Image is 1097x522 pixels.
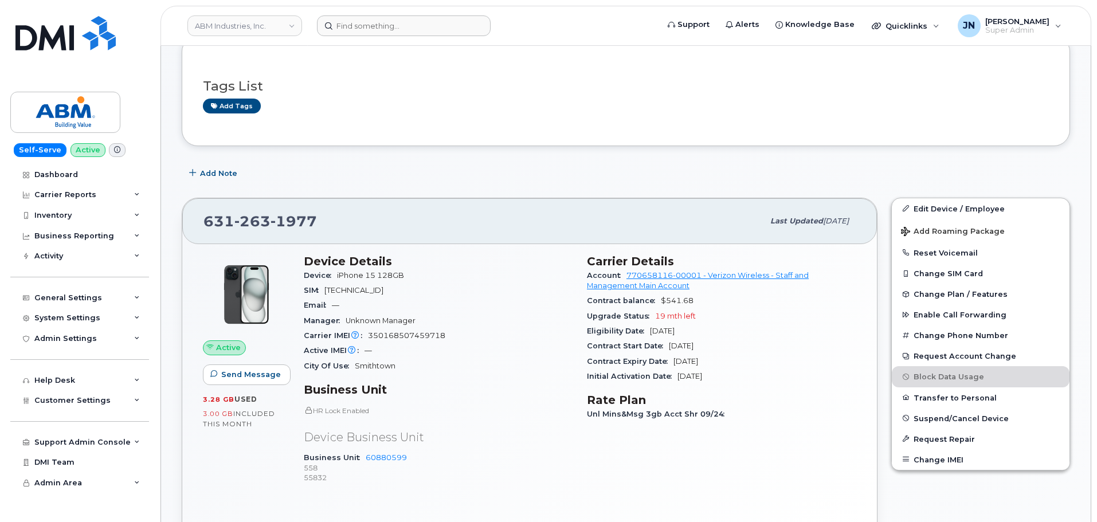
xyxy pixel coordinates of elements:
span: Add Roaming Package [901,227,1005,238]
span: City Of Use [304,362,355,370]
button: Change Phone Number [892,325,1069,346]
span: Contract Start Date [587,342,669,350]
a: ABM Industries, Inc. [187,15,302,36]
span: 631 [203,213,317,230]
span: — [332,301,339,309]
span: Initial Activation Date [587,372,677,380]
button: Reset Voicemail [892,242,1069,263]
span: Suspend/Cancel Device [914,414,1009,422]
span: [PERSON_NAME] [985,17,1049,26]
p: 558 [304,463,573,473]
span: Super Admin [985,26,1049,35]
h3: Tags List [203,79,1049,93]
span: [DATE] [669,342,694,350]
span: JN [963,19,975,33]
span: Device [304,271,337,280]
span: [DATE] [823,217,849,225]
button: Add Note [182,163,247,184]
p: 55832 [304,473,573,482]
a: Add tags [203,99,261,113]
button: Send Message [203,364,291,385]
a: Edit Device / Employee [892,198,1069,219]
a: 770658116-00001 - Verizon Wireless - Staff and Management Main Account [587,271,809,290]
span: iPhone 15 128GB [337,271,404,280]
span: $541.68 [661,296,694,305]
span: Enable Call Forwarding [914,311,1006,319]
h3: Carrier Details [587,254,856,268]
span: Smithtown [355,362,395,370]
span: included this month [203,409,275,428]
span: — [365,346,372,355]
p: HR Lock Enabled [304,406,573,415]
span: 350168507459718 [368,331,445,340]
span: 3.28 GB [203,395,234,403]
span: Contract Expiry Date [587,357,673,366]
img: iPhone_15_Black.png [212,260,281,329]
span: Active IMEI [304,346,365,355]
h3: Rate Plan [587,393,856,407]
span: Unknown Manager [346,316,416,325]
a: 60880599 [366,453,407,462]
a: Knowledge Base [767,13,863,36]
button: Enable Call Forwarding [892,304,1069,325]
span: Account [587,271,626,280]
a: Support [660,13,718,36]
span: Send Message [221,369,281,380]
button: Suspend/Cancel Device [892,408,1069,429]
button: Change Plan / Features [892,284,1069,304]
span: Active [216,342,241,353]
span: SIM [304,286,324,295]
span: [DATE] [677,372,702,380]
h3: Device Details [304,254,573,268]
span: Email [304,301,332,309]
span: Quicklinks [886,21,927,30]
button: Change IMEI [892,449,1069,470]
span: Upgrade Status [587,312,655,320]
span: Add Note [200,168,237,179]
span: Business Unit [304,453,366,462]
span: 19 mth left [655,312,696,320]
span: Change Plan / Features [914,290,1008,299]
input: Find something... [317,15,491,36]
span: [TECHNICAL_ID] [324,286,383,295]
span: Unl Mins&Msg 3gb Acct Shr 09/24 [587,410,730,418]
span: Alerts [735,19,759,30]
span: 263 [234,213,271,230]
span: Contract balance [587,296,661,305]
button: Request Account Change [892,346,1069,366]
span: Manager [304,316,346,325]
span: Last updated [770,217,823,225]
span: [DATE] [650,327,675,335]
p: Device Business Unit [304,429,573,446]
div: Quicklinks [864,14,947,37]
button: Block Data Usage [892,366,1069,387]
span: Support [677,19,710,30]
button: Change SIM Card [892,263,1069,284]
span: used [234,395,257,403]
div: Joe Nguyen Jr. [950,14,1069,37]
span: 1977 [271,213,317,230]
button: Request Repair [892,429,1069,449]
span: [DATE] [673,357,698,366]
span: Carrier IMEI [304,331,368,340]
a: Alerts [718,13,767,36]
h3: Business Unit [304,383,573,397]
span: Knowledge Base [785,19,855,30]
span: 3.00 GB [203,410,233,418]
button: Transfer to Personal [892,387,1069,408]
span: Eligibility Date [587,327,650,335]
button: Add Roaming Package [892,219,1069,242]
